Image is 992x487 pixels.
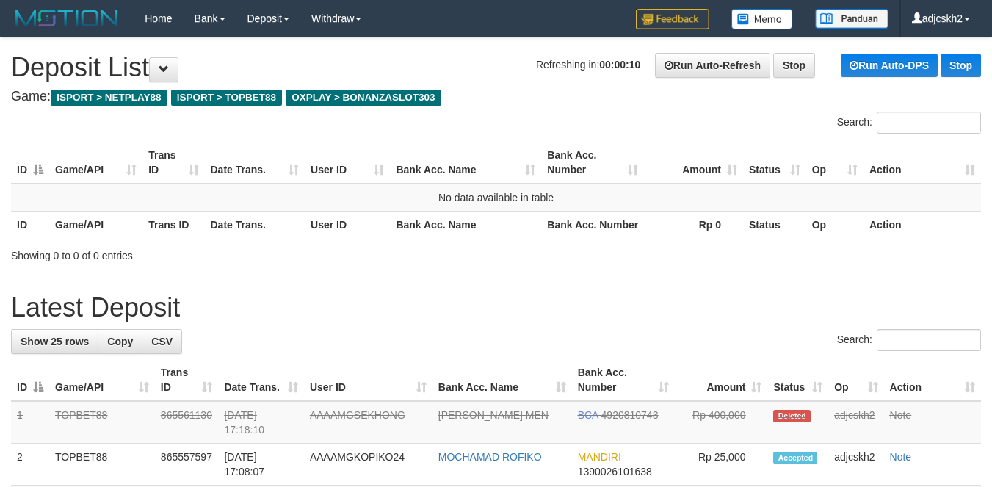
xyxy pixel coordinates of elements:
td: 865557597 [155,444,219,486]
td: adjcskh2 [828,444,883,486]
span: Deleted [773,410,811,422]
th: Op: activate to sort column ascending [828,359,883,401]
th: Action: activate to sort column ascending [864,142,981,184]
a: Note [890,451,912,463]
th: Op: activate to sort column ascending [806,142,864,184]
th: ID [11,211,49,238]
span: Show 25 rows [21,336,89,347]
td: [DATE] 17:08:07 [218,444,303,486]
a: Run Auto-DPS [841,54,938,77]
span: BCA [578,409,598,421]
div: Showing 0 to 0 of 0 entries [11,242,402,263]
th: Status: activate to sort column ascending [743,142,806,184]
th: Bank Acc. Number: activate to sort column ascending [572,359,676,401]
th: Date Trans.: activate to sort column ascending [205,142,305,184]
label: Search: [837,329,981,351]
th: Trans ID [142,211,204,238]
img: MOTION_logo.png [11,7,123,29]
img: panduan.png [815,9,888,29]
span: Copy 4920810743 to clipboard [601,409,659,421]
td: adjcskh2 [828,401,883,444]
a: Show 25 rows [11,329,98,354]
th: Amount: activate to sort column ascending [644,142,743,184]
img: Feedback.jpg [636,9,709,29]
span: Accepted [773,452,817,464]
th: Bank Acc. Number: activate to sort column ascending [541,142,644,184]
a: [PERSON_NAME] MEN [438,409,549,421]
span: OXPLAY > BONANZASLOT303 [286,90,441,106]
th: ID: activate to sort column descending [11,359,49,401]
span: Refreshing in: [536,59,640,71]
h4: Game: [11,90,981,104]
td: AAAAMGKOPIKO24 [304,444,432,486]
img: Button%20Memo.svg [731,9,793,29]
th: User ID: activate to sort column ascending [305,142,390,184]
strong: 00:00:10 [599,59,640,71]
th: Game/API: activate to sort column ascending [49,142,142,184]
span: ISPORT > NETPLAY88 [51,90,167,106]
th: Bank Acc. Number [541,211,644,238]
th: Date Trans.: activate to sort column ascending [218,359,303,401]
th: Status: activate to sort column ascending [767,359,828,401]
a: CSV [142,329,182,354]
td: Rp 400,000 [675,401,767,444]
td: AAAAMGSEKHONG [304,401,432,444]
td: TOPBET88 [49,401,155,444]
th: Game/API [49,211,142,238]
th: Bank Acc. Name [390,211,541,238]
th: Action [864,211,981,238]
th: User ID: activate to sort column ascending [304,359,432,401]
span: Copy [107,336,133,347]
th: Game/API: activate to sort column ascending [49,359,155,401]
th: Trans ID: activate to sort column ascending [155,359,219,401]
td: TOPBET88 [49,444,155,486]
th: Rp 0 [644,211,743,238]
th: ID: activate to sort column descending [11,142,49,184]
h1: Latest Deposit [11,293,981,322]
td: 1 [11,401,49,444]
td: [DATE] 17:18:10 [218,401,303,444]
th: Status [743,211,806,238]
th: Action: activate to sort column ascending [884,359,981,401]
a: Note [890,409,912,421]
span: CSV [151,336,173,347]
a: Stop [773,53,815,78]
input: Search: [877,329,981,351]
a: Run Auto-Refresh [655,53,770,78]
span: MANDIRI [578,451,621,463]
a: Stop [941,54,981,77]
th: Bank Acc. Name: activate to sort column ascending [390,142,541,184]
span: Copy 1390026101638 to clipboard [578,466,652,477]
a: Copy [98,329,142,354]
th: Bank Acc. Name: activate to sort column ascending [432,359,572,401]
a: MOCHAMAD ROFIKO [438,451,542,463]
th: User ID [305,211,390,238]
th: Op [806,211,864,238]
label: Search: [837,112,981,134]
span: ISPORT > TOPBET88 [171,90,282,106]
td: Rp 25,000 [675,444,767,486]
h1: Deposit List [11,53,981,82]
td: 2 [11,444,49,486]
td: No data available in table [11,184,981,212]
th: Trans ID: activate to sort column ascending [142,142,204,184]
th: Date Trans. [205,211,305,238]
input: Search: [877,112,981,134]
th: Amount: activate to sort column ascending [675,359,767,401]
td: 865561130 [155,401,219,444]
